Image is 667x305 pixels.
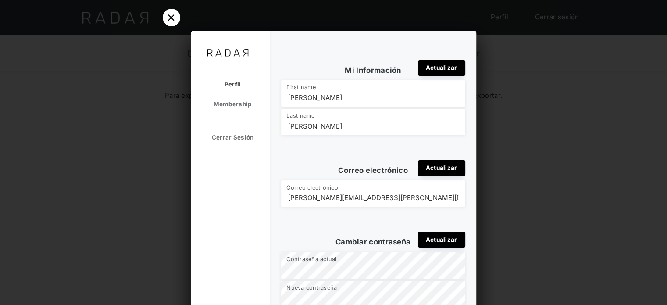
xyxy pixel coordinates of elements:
div: Actualizar [418,160,465,176]
img: No logo set [200,42,256,64]
div: Mi Información [281,65,465,76]
input: Last name [281,109,465,135]
div: Actualizar [418,60,465,76]
div: Cerrar Sesión [191,128,266,147]
div: Actualizar [418,232,465,248]
div: Perfil [191,75,266,94]
div: Membership [191,94,266,114]
div: Correo electrónico [281,165,465,176]
input: First name [281,80,465,107]
div: Cambiar contraseña [281,237,465,248]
